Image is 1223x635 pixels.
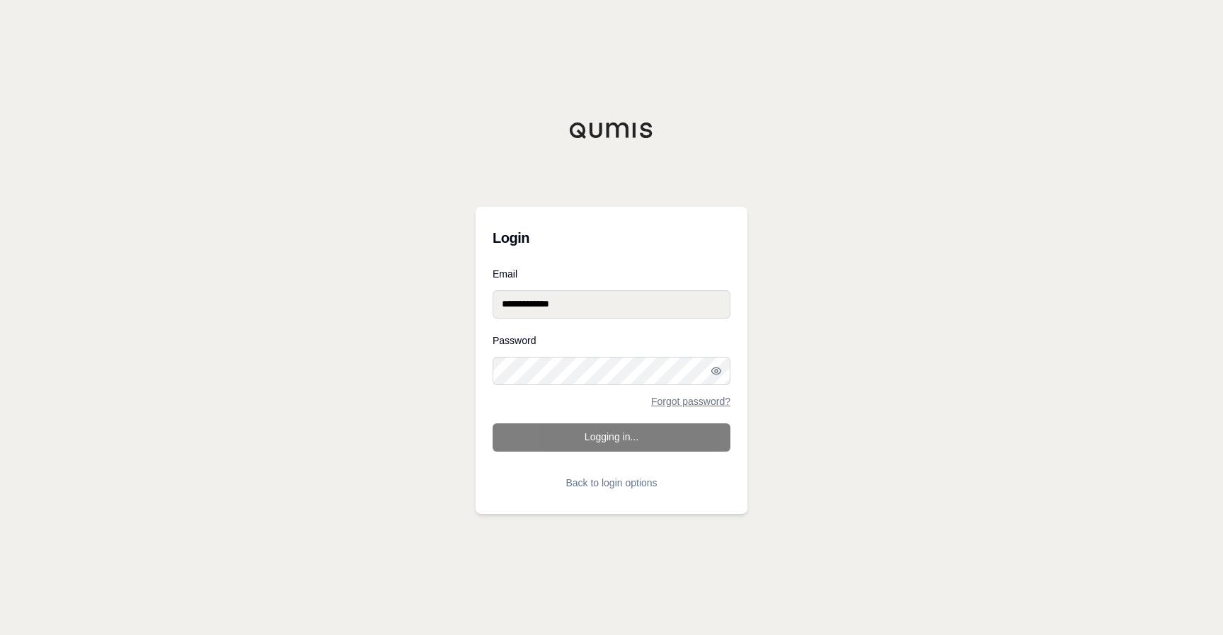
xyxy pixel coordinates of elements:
img: Qumis [569,122,654,139]
button: Back to login options [493,469,730,497]
h3: Login [493,224,730,252]
a: Forgot password? [651,396,730,406]
label: Password [493,336,730,345]
label: Email [493,269,730,279]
